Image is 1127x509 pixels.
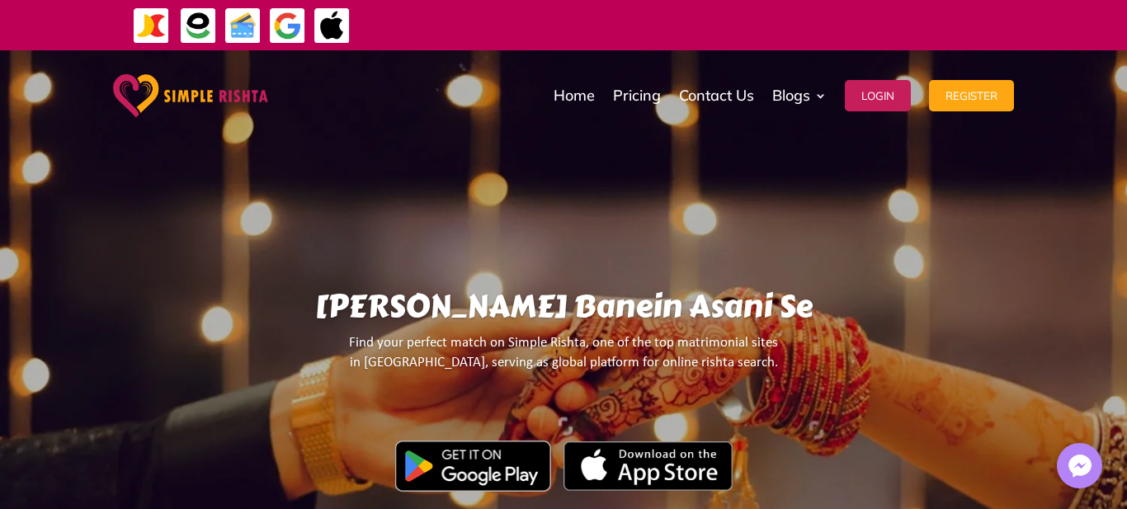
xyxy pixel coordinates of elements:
img: Google Play [395,441,551,492]
button: Login [845,80,911,111]
strong: جاز کیش [895,10,930,39]
p: Find your perfect match on Simple Rishta, one of the top matrimonial sites in [GEOGRAPHIC_DATA], ... [147,333,980,387]
h1: [PERSON_NAME] Banein Asani Se [147,288,980,333]
button: Register [929,80,1014,111]
a: Pricing [613,54,661,137]
a: Register [929,54,1014,137]
img: EasyPaisa-icon [180,7,217,45]
a: Login [845,54,911,137]
img: Credit Cards [224,7,262,45]
a: Home [554,54,595,137]
a: Contact Us [679,54,754,137]
a: Blogs [772,54,827,137]
img: ApplePay-icon [314,7,351,45]
img: JazzCash-icon [133,7,170,45]
strong: ایزی پیسہ [855,10,891,39]
img: GooglePay-icon [269,7,306,45]
img: Messenger [1063,450,1096,483]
